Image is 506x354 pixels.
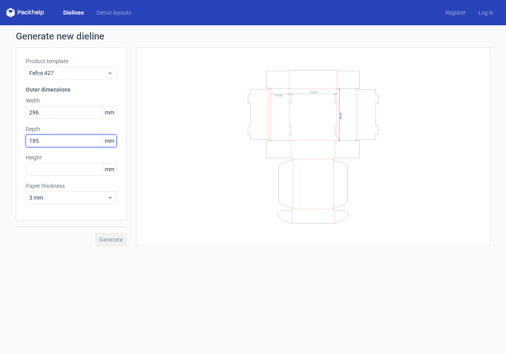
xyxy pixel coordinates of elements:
h3: Outer dimensions [26,86,117,94]
span: mm [102,135,116,147]
text: Height [275,94,283,97]
text: Width [310,90,318,94]
label: Depth [26,125,117,133]
span: Fefco 427 [29,69,107,77]
span: mm [102,163,116,175]
label: Height [26,154,117,161]
h1: Generate new dieline [16,32,490,41]
a: Register [439,9,472,17]
a: Log in [472,9,500,17]
label: Paper thickness [26,182,117,190]
label: Product template [26,57,117,65]
span: mm [102,107,116,118]
label: Width [26,97,117,105]
a: Diecut layouts [90,9,138,17]
text: Depth [339,112,342,119]
span: 3 mm [29,194,107,202]
a: Dielines [57,9,90,17]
